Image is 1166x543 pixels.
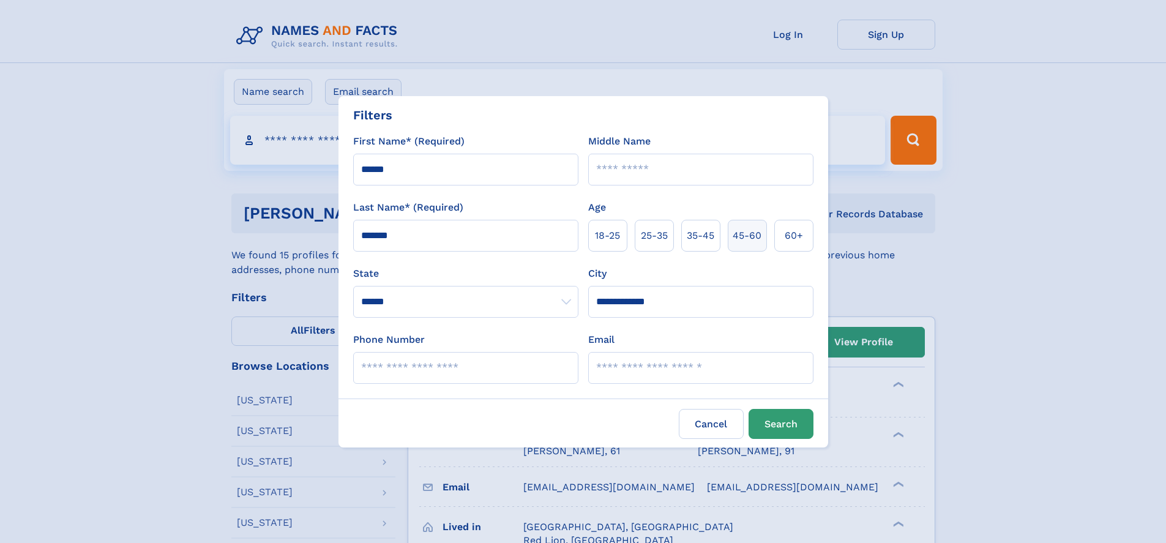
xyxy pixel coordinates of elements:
[641,228,668,243] span: 25‑35
[785,228,803,243] span: 60+
[733,228,761,243] span: 45‑60
[353,266,578,281] label: State
[588,200,606,215] label: Age
[588,266,607,281] label: City
[353,200,463,215] label: Last Name* (Required)
[749,409,813,439] button: Search
[588,332,615,347] label: Email
[353,106,392,124] div: Filters
[595,228,620,243] span: 18‑25
[679,409,744,439] label: Cancel
[353,332,425,347] label: Phone Number
[353,134,465,149] label: First Name* (Required)
[687,228,714,243] span: 35‑45
[588,134,651,149] label: Middle Name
